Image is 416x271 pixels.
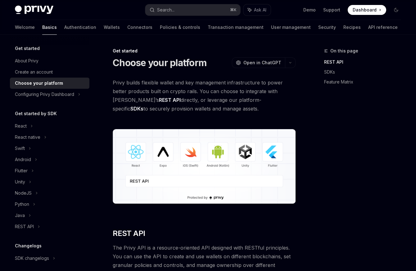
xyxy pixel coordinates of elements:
[157,6,174,14] div: Search...
[324,67,406,77] a: SDKs
[15,167,28,174] div: Flutter
[323,7,340,13] a: Support
[324,77,406,87] a: Feature Matrix
[160,20,200,35] a: Policies & controls
[15,6,53,14] img: dark logo
[127,20,152,35] a: Connectors
[318,20,336,35] a: Security
[254,7,266,13] span: Ask AI
[15,178,25,186] div: Unity
[208,20,264,35] a: Transaction management
[15,145,25,152] div: Swift
[15,45,40,52] h5: Get started
[42,20,57,35] a: Basics
[348,5,386,15] a: Dashboard
[15,201,29,208] div: Python
[10,78,89,89] a: Choose your platform
[232,57,285,68] button: Open in ChatGPT
[113,48,296,54] div: Get started
[15,133,40,141] div: React native
[159,97,181,103] strong: REST API
[324,57,406,67] a: REST API
[271,20,311,35] a: User management
[15,223,34,230] div: REST API
[303,7,316,13] a: Demo
[15,255,49,262] div: SDK changelogs
[243,4,271,16] button: Ask AI
[10,66,89,78] a: Create an account
[243,60,281,66] span: Open in ChatGPT
[15,189,32,197] div: NodeJS
[15,242,42,250] h5: Changelogs
[15,122,27,130] div: React
[391,5,401,15] button: Toggle dark mode
[330,47,358,55] span: On this page
[15,156,31,163] div: Android
[104,20,120,35] a: Wallets
[113,78,296,113] span: Privy builds flexible wallet and key management infrastructure to power better products built on ...
[15,68,53,76] div: Create an account
[145,4,240,16] button: Search...⌘K
[15,57,38,65] div: About Privy
[15,79,63,87] div: Choose your platform
[343,20,361,35] a: Recipes
[353,7,377,13] span: Dashboard
[113,57,206,68] h1: Choose your platform
[113,228,145,238] span: REST API
[64,20,96,35] a: Authentication
[15,212,25,219] div: Java
[230,7,237,12] span: ⌘ K
[368,20,398,35] a: API reference
[15,110,57,117] h5: Get started by SDK
[15,20,35,35] a: Welcome
[130,106,143,112] strong: SDKs
[10,55,89,66] a: About Privy
[15,91,74,98] div: Configuring Privy Dashboard
[113,129,296,204] img: images/Platform2.png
